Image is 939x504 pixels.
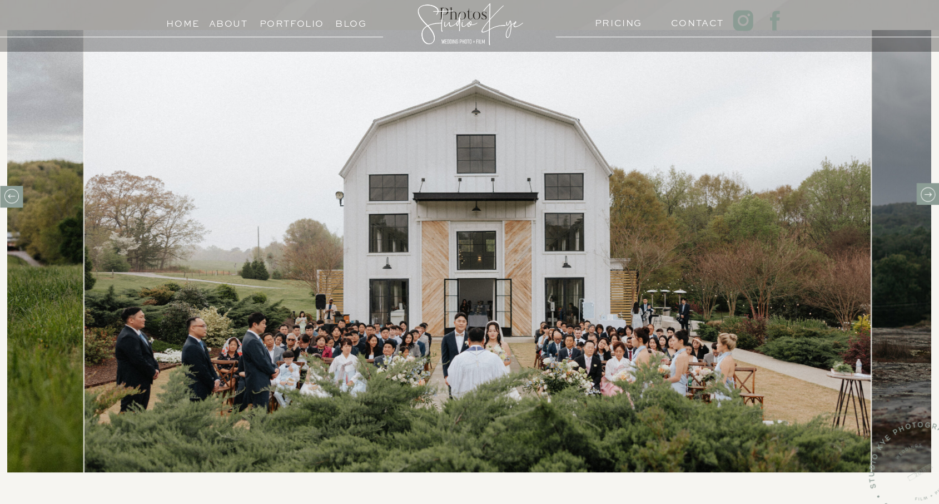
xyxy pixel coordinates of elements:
a: Blog [326,16,376,26]
a: About [209,16,248,26]
h2: Photos [305,7,622,28]
a: Home [162,16,205,26]
a: Contact [671,15,714,26]
a: Portfolio [260,16,310,26]
a: PRICING [595,15,638,26]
